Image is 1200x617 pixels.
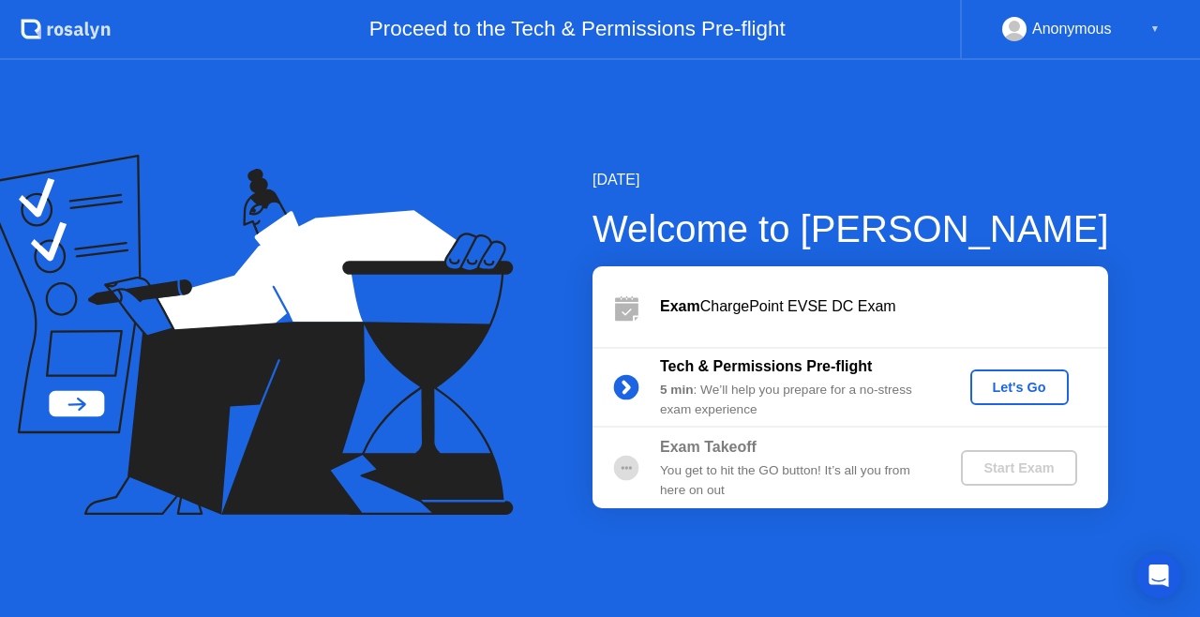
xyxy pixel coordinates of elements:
b: 5 min [660,383,694,397]
div: Anonymous [1032,17,1112,41]
div: Start Exam [968,460,1069,475]
b: Exam [660,298,700,314]
button: Start Exam [961,450,1076,486]
div: : We’ll help you prepare for a no-stress exam experience [660,381,930,419]
button: Let's Go [970,369,1069,405]
b: Exam Takeoff [660,439,757,455]
div: You get to hit the GO button! It’s all you from here on out [660,461,930,500]
div: ChargePoint EVSE DC Exam [660,295,1108,318]
b: Tech & Permissions Pre-flight [660,358,872,374]
div: Open Intercom Messenger [1136,553,1181,598]
div: ▼ [1150,17,1160,41]
div: Let's Go [978,380,1061,395]
div: Welcome to [PERSON_NAME] [592,201,1109,257]
div: [DATE] [592,169,1109,191]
